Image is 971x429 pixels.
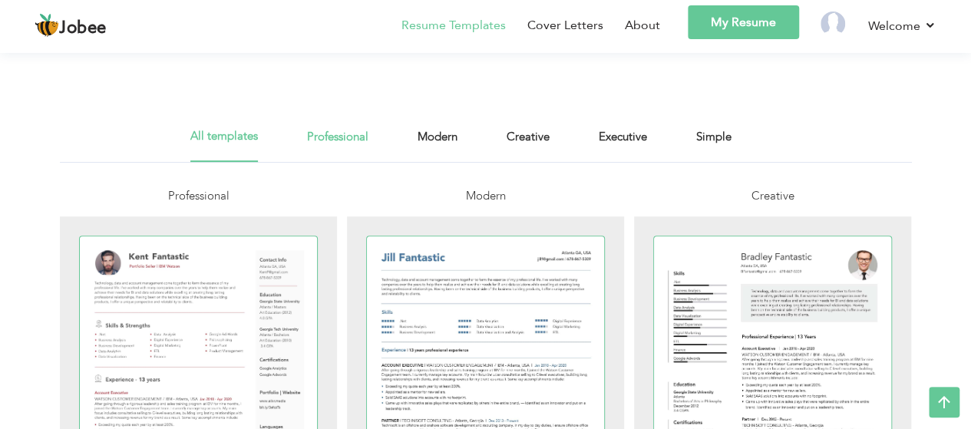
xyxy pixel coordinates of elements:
a: Creative [507,127,550,162]
a: Jobee [35,13,107,38]
a: Professional [307,127,368,162]
a: Welcome [868,16,936,35]
span: Modern [465,188,505,203]
a: Modern [418,127,457,162]
a: Resume Templates [401,16,506,35]
a: Simple [696,127,732,162]
span: Creative [751,188,794,203]
img: Profile Img [821,12,845,36]
a: Executive [599,127,647,162]
span: Jobee [59,20,107,37]
a: All templates [190,127,258,162]
a: About [625,16,660,35]
img: jobee.io [35,13,59,38]
span: Professional [167,188,229,203]
a: My Resume [688,5,799,39]
a: Cover Letters [527,16,603,35]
